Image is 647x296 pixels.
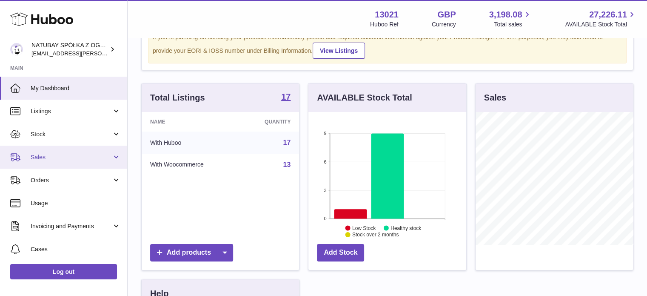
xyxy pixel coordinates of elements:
[390,225,422,231] text: Healthy stock
[484,92,506,103] h3: Sales
[10,43,23,56] img: kacper.antkowski@natubay.pl
[317,244,364,262] a: Add Stock
[324,187,327,193] text: 3
[31,130,112,138] span: Stock
[494,20,532,29] span: Total sales
[370,20,399,29] div: Huboo Ref
[150,244,233,262] a: Add products
[142,112,239,132] th: Name
[31,245,121,253] span: Cases
[489,9,522,20] span: 3,198.08
[324,159,327,164] text: 6
[283,139,291,146] a: 17
[142,132,239,154] td: With Huboo
[432,20,456,29] div: Currency
[352,225,376,231] text: Low Stock
[283,161,291,168] a: 13
[31,107,112,115] span: Listings
[565,20,637,29] span: AVAILABLE Stock Total
[281,92,291,101] strong: 17
[31,222,112,230] span: Invoicing and Payments
[31,50,171,57] span: [EMAIL_ADDRESS][PERSON_NAME][DOMAIN_NAME]
[281,92,291,103] a: 17
[31,153,112,161] span: Sales
[565,9,637,29] a: 27,226.11 AVAILABLE Stock Total
[31,41,108,57] div: NATUBAY SPÓŁKA Z OGRANICZONĄ ODPOWIEDZIALNOŚCIĄ
[150,92,205,103] h3: Total Listings
[489,9,532,29] a: 3,198.08 Total sales
[324,216,327,221] text: 0
[153,33,622,59] div: If you're planning on sending your products internationally please add required customs informati...
[352,232,399,238] text: Stock over 2 months
[31,199,121,207] span: Usage
[239,112,299,132] th: Quantity
[589,9,627,20] span: 27,226.11
[31,176,112,184] span: Orders
[313,43,365,59] a: View Listings
[31,84,121,92] span: My Dashboard
[10,264,117,279] a: Log out
[437,9,456,20] strong: GBP
[142,154,239,176] td: With Woocommerce
[324,131,327,136] text: 9
[375,9,399,20] strong: 13021
[317,92,412,103] h3: AVAILABLE Stock Total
